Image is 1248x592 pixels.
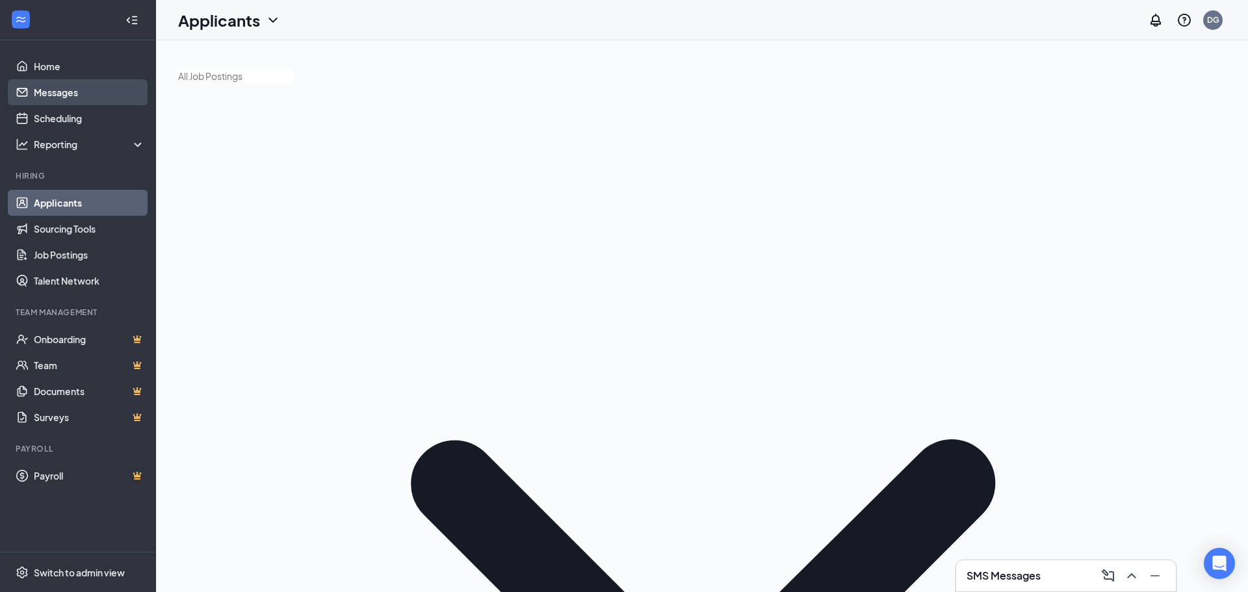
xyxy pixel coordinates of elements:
[265,12,281,28] svg: ChevronDown
[1121,565,1142,586] button: ChevronUp
[1147,568,1163,584] svg: Minimize
[34,138,146,151] div: Reporting
[34,242,145,268] a: Job Postings
[34,105,145,131] a: Scheduling
[1098,565,1119,586] button: ComposeMessage
[34,463,145,489] a: PayrollCrown
[16,307,142,318] div: Team Management
[34,190,145,216] a: Applicants
[1204,548,1235,579] div: Open Intercom Messenger
[1148,12,1163,28] svg: Notifications
[34,404,145,430] a: SurveysCrown
[34,216,145,242] a: Sourcing Tools
[16,138,29,151] svg: Analysis
[34,378,145,404] a: DocumentsCrown
[1176,12,1192,28] svg: QuestionInfo
[178,69,293,83] input: All Job Postings
[34,79,145,105] a: Messages
[34,268,145,294] a: Talent Network
[14,13,27,26] svg: WorkstreamLogo
[1207,14,1219,25] div: DG
[16,443,142,454] div: Payroll
[967,569,1041,583] h3: SMS Messages
[1100,568,1116,584] svg: ComposeMessage
[1145,565,1165,586] button: Minimize
[125,14,138,27] svg: Collapse
[34,566,125,579] div: Switch to admin view
[34,352,145,378] a: TeamCrown
[16,566,29,579] svg: Settings
[178,9,260,31] h1: Applicants
[1124,568,1139,584] svg: ChevronUp
[16,170,142,181] div: Hiring
[34,326,145,352] a: OnboardingCrown
[34,53,145,79] a: Home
